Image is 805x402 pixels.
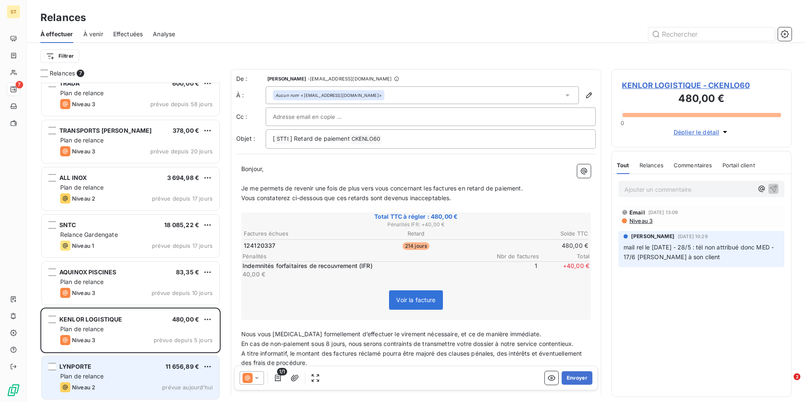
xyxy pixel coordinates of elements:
[60,325,104,332] span: Plan de relance
[629,217,653,224] span: Niveau 3
[275,92,299,98] em: Aucun nom
[40,83,221,402] div: grid
[244,241,275,250] span: 124120337
[241,330,541,338] span: Nous vous [MEDICAL_DATA] formellement d’effectuer le virement nécessaire, et ce de manière immédi...
[7,383,20,397] img: Logo LeanPay
[176,268,199,276] span: 83,35 €
[674,128,720,137] span: Déplier le détail
[72,242,94,249] span: Niveau 1
[236,91,266,99] label: À :
[83,30,103,38] span: À venir
[173,127,199,134] span: 378,00 €
[60,278,104,285] span: Plan de relance
[487,262,537,279] span: 1
[72,148,95,155] span: Niveau 3
[674,162,712,169] span: Commentaires
[350,134,381,144] span: CKENLO60
[474,229,589,238] th: Solde TTC
[60,231,118,238] span: Relance Gardengate
[243,229,358,238] th: Factures échues
[631,233,674,240] span: [PERSON_NAME]
[678,234,708,239] span: [DATE] 10:29
[113,30,143,38] span: Effectuées
[236,135,255,142] span: Objet :
[165,363,199,370] span: 11 656,89 €
[40,10,86,25] h3: Relances
[776,373,797,394] iframe: Intercom live chat
[488,253,539,260] span: Nbr de factures
[150,148,213,155] span: prévue depuis 20 jours
[72,289,95,296] span: Niveau 3
[539,253,589,260] span: Total
[164,221,199,228] span: 18 085,22 €
[241,350,584,367] span: A titre informatif, le montant des factures réclamé pourra être majoré des clauses pénales, des i...
[290,135,350,142] span: ] Retard de paiement
[72,384,95,391] span: Niveau 2
[359,229,473,238] th: Retard
[241,165,264,172] span: Bonjour,
[7,83,20,96] a: 7
[236,75,266,83] span: De :
[16,81,23,88] span: 7
[150,101,213,107] span: prévue depuis 58 jours
[60,89,104,96] span: Plan de relance
[236,113,266,121] label: Cc :
[40,30,73,38] span: À effectuer
[172,80,199,87] span: 600,00 €
[152,289,213,296] span: prévue depuis 10 jours
[40,49,79,63] button: Filtrer
[60,373,104,380] span: Plan de relance
[396,296,435,303] span: Voir la facture
[243,270,485,279] p: 40,00 €
[60,184,104,191] span: Plan de relance
[241,340,574,347] span: En cas de non-paiement sous 8 jours, nous serons contraints de transmettre votre dossier à notre ...
[671,127,732,137] button: Déplier le détail
[59,174,87,181] span: ALL INOX
[640,162,664,169] span: Relances
[402,242,429,250] span: 214 jours
[60,137,104,144] span: Plan de relance
[172,316,199,323] span: 480,00 €
[648,210,678,215] span: [DATE] 13:09
[243,212,589,221] span: Total TTC à régler : 480,00 €
[722,162,755,169] span: Portail client
[622,91,781,108] h3: 480,00 €
[648,27,775,41] input: Rechercher
[152,242,213,249] span: prévue depuis 17 jours
[59,316,123,323] span: KENLOR LOGISTIQUE
[275,134,290,144] span: STTI
[72,195,95,202] span: Niveau 2
[273,135,275,142] span: [
[59,80,80,87] span: TRADA
[277,368,287,375] span: 1/1
[275,92,382,98] div: <[EMAIL_ADDRESS][DOMAIN_NAME]>
[7,5,20,19] div: ST
[152,195,213,202] span: prévue depuis 17 jours
[72,101,95,107] span: Niveau 3
[624,244,776,260] span: mail rel le [DATE] - 28/5 : tél non attribué donc MED - 17/6 [PERSON_NAME] à son client
[243,221,589,228] span: Pénalités IFR : + 40,00 €
[50,69,75,78] span: Relances
[59,127,152,134] span: TRANSPORTS [PERSON_NAME]
[167,174,200,181] span: 3 694,98 €
[77,70,84,77] span: 7
[59,221,76,228] span: SNTC
[308,76,392,81] span: - [EMAIL_ADDRESS][DOMAIN_NAME]
[267,76,306,81] span: [PERSON_NAME]
[562,371,592,385] button: Envoyer
[72,337,95,343] span: Niveau 3
[59,268,116,276] span: AQUINOX PISCINES
[59,363,91,370] span: LYNPORTE
[243,253,488,260] span: Pénalités
[154,337,213,343] span: prévue depuis 5 jours
[617,162,629,169] span: Tout
[622,80,781,91] span: KENLOR LOGISTIQUE - CKENLO60
[474,241,589,250] td: 480,00 €
[794,373,800,380] span: 2
[629,209,645,216] span: Email
[241,185,523,192] span: Je me permets de revenir une fois de plus vers vous concernant les factures en retard de paiement.
[153,30,175,38] span: Analyse
[241,194,451,201] span: Vous constaterez ci-dessous que ces retards sont devenus inacceptables.
[273,110,363,123] input: Adresse email en copie ...
[539,262,589,279] span: + 40,00 €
